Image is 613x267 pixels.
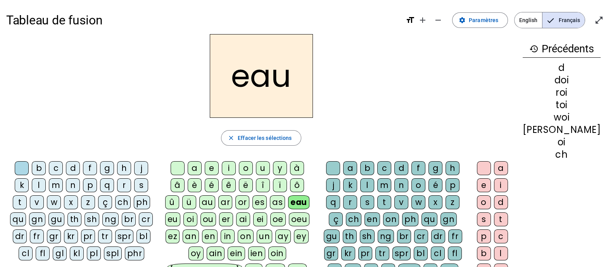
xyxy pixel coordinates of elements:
div: i [222,161,236,175]
div: un [257,229,272,243]
div: ou [200,212,216,226]
div: c [49,161,63,175]
div: ph [402,212,418,226]
div: p [477,229,491,243]
div: gr [47,229,61,243]
mat-icon: add [418,16,427,25]
div: gu [48,212,64,226]
div: gu [324,229,340,243]
div: th [343,229,357,243]
div: au [199,195,215,209]
div: ch [346,212,361,226]
div: toi [523,100,601,110]
div: g [100,161,114,175]
div: gr [324,246,338,260]
div: ng [102,212,119,226]
div: a [343,161,357,175]
button: Paramètres [452,12,508,28]
div: cl [431,246,445,260]
div: w [411,195,425,209]
div: k [343,178,357,192]
div: er [219,212,233,226]
div: fr [448,229,462,243]
div: k [15,178,29,192]
mat-icon: settings [459,17,466,24]
div: à [290,161,304,175]
div: es [252,195,267,209]
mat-icon: open_in_full [594,16,604,25]
div: j [134,161,148,175]
div: r [343,195,357,209]
div: or [235,195,249,209]
div: l [494,246,508,260]
h3: Précédents [523,40,601,58]
div: v [394,195,408,209]
button: Diminuer la taille de la police [430,12,446,28]
div: oi [183,212,197,226]
div: ei [253,212,267,226]
div: u [256,161,270,175]
div: spr [392,246,411,260]
div: [PERSON_NAME] [523,125,601,134]
div: j [326,178,340,192]
div: x [64,195,78,209]
div: ü [182,195,196,209]
div: pr [358,246,372,260]
div: ch [115,195,131,209]
div: s [360,195,374,209]
div: qu [421,212,437,226]
div: f [83,161,97,175]
div: q [100,178,114,192]
mat-icon: remove [433,16,443,25]
div: y [273,161,287,175]
div: p [446,178,459,192]
div: z [81,195,95,209]
div: gn [29,212,45,226]
div: bl [136,229,150,243]
div: l [32,178,46,192]
div: ez [166,229,180,243]
div: é [428,178,442,192]
div: e [477,178,491,192]
div: tr [375,246,389,260]
div: th [67,212,81,226]
div: s [134,178,148,192]
div: ain [207,246,225,260]
div: as [270,195,285,209]
div: cl [19,246,33,260]
div: î [256,178,270,192]
div: b [477,246,491,260]
mat-button-toggle-group: Language selection [514,12,585,28]
div: roi [523,88,601,97]
div: v [30,195,44,209]
div: gl [53,246,67,260]
div: on [383,212,399,226]
div: ai [236,212,250,226]
div: p [83,178,97,192]
div: l [360,178,374,192]
mat-icon: format_size [406,16,415,25]
div: ay [275,229,291,243]
div: m [49,178,63,192]
div: q [326,195,340,209]
div: n [66,178,80,192]
div: qu [10,212,26,226]
div: br [122,212,136,226]
div: eu [165,212,180,226]
div: dr [431,229,445,243]
span: Français [542,12,585,28]
div: bl [414,246,428,260]
mat-icon: history [529,44,539,53]
h1: Tableau de fusion [6,8,399,33]
div: kr [64,229,78,243]
div: d [523,63,601,72]
div: o [477,195,491,209]
div: en [364,212,380,226]
div: c [494,229,508,243]
div: m [377,178,391,192]
div: pr [81,229,95,243]
div: fr [30,229,44,243]
div: i [494,178,508,192]
div: ï [273,178,287,192]
div: d [394,161,408,175]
